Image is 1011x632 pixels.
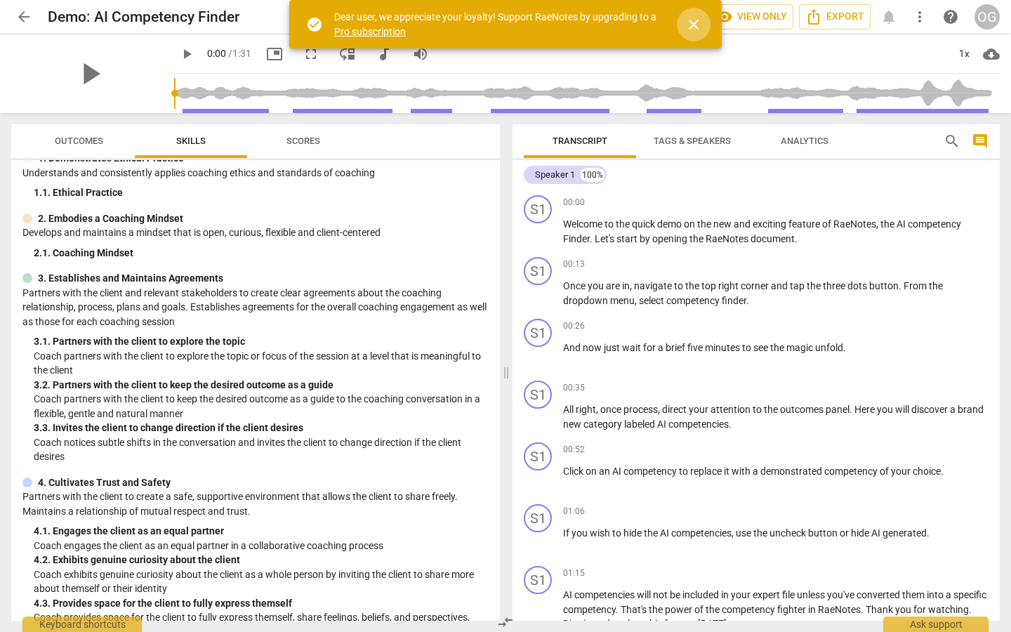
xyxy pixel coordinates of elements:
span: a [950,404,958,415]
button: View player as separate pane [335,41,360,67]
span: select [639,295,666,306]
div: 1. 1. Ethical Practice [34,185,489,200]
span: to [604,218,616,230]
span: [DATE] [698,618,727,629]
span: RaeNotes [706,233,751,244]
span: , [630,280,634,291]
span: to [612,527,623,539]
span: Thank [866,604,895,615]
div: 3. 1. Partners with the client to explore the topic [34,334,489,349]
span: search [944,133,960,150]
div: Change speaker [524,566,552,594]
span: AI [612,466,623,477]
span: you've [827,589,857,600]
span: 00:13 [563,258,585,270]
span: play_arrow [178,46,195,62]
span: AI [657,419,668,430]
div: Change speaker [524,195,552,223]
span: to [742,342,753,353]
span: competency [824,466,880,477]
span: Click [563,466,586,477]
span: competencies [668,419,729,430]
div: Ask support [883,617,989,632]
span: wish [590,527,612,539]
span: of [880,466,891,477]
span: the [807,280,823,291]
span: . [850,404,854,415]
p: Coach exhibits genuine curiosity about the client as a whole person by inviting the client to sha... [34,567,489,596]
span: minutes [705,342,742,353]
span: will [895,404,911,415]
span: 00:00 [563,197,585,209]
span: be [670,589,682,600]
span: Outcomes [55,136,103,146]
a: Pro subscription [334,26,406,37]
span: , [876,218,880,230]
span: it [724,466,732,477]
span: and [771,280,790,291]
p: 3. Establishes and Maintains Agreements [38,271,223,286]
span: Scores [286,136,320,146]
span: are [606,280,622,291]
p: Partners with the client to create a safe, supportive environment that allows the client to share... [22,489,489,518]
div: Keyboard shortcuts [22,617,142,632]
button: Switch to audio player [371,41,397,67]
div: Change speaker [524,381,552,409]
span: the [706,604,722,615]
div: Change speaker [524,319,552,347]
p: Coach partners with the client to keep the desired outcome as a guide to the coaching conversatio... [34,392,489,421]
span: RaeNotes [818,604,861,615]
span: the [880,218,897,230]
span: . [795,233,798,244]
span: three [823,280,847,291]
span: an [599,466,612,477]
span: explore [612,618,646,629]
span: competency [666,295,722,306]
span: menu [610,295,635,306]
span: 00:52 [563,444,585,456]
span: . [843,342,846,353]
span: to [753,404,764,415]
span: AI [660,527,671,539]
div: 3. 2. Partners with the client to keep the desired outcome as a guide [34,378,489,393]
span: new [713,218,734,230]
span: see [753,342,770,353]
span: navigate [634,280,674,291]
span: , [596,404,600,415]
span: button [869,280,899,291]
span: demo [657,218,684,230]
span: competency [563,604,616,615]
span: on [684,218,697,230]
span: on [586,466,599,477]
span: competency [908,218,961,230]
span: Tags & Speakers [654,136,731,146]
span: Transcript [553,136,607,146]
span: you [877,404,895,415]
span: fullscreen [303,46,319,62]
span: 00:35 [563,382,585,394]
span: That's [621,604,649,615]
span: and [734,218,753,230]
span: a [658,342,666,353]
button: Search [941,130,963,152]
span: quick [632,218,657,230]
span: finder [722,295,746,306]
span: in [721,589,731,600]
a: Help [938,4,963,29]
span: audiotrack [376,46,392,62]
span: fighter [777,604,808,615]
span: the [753,527,769,539]
span: converted [857,589,902,600]
span: demonstrated [760,466,824,477]
span: From [904,280,929,291]
span: competencies [671,527,732,539]
span: just [604,342,622,353]
span: brand [958,404,984,415]
span: close [685,16,702,33]
span: in [622,280,630,291]
div: Speaker 1 [535,168,575,182]
span: 01:06 [563,506,585,518]
span: discover [911,404,950,415]
span: process [623,404,658,415]
span: labeled [624,419,657,430]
